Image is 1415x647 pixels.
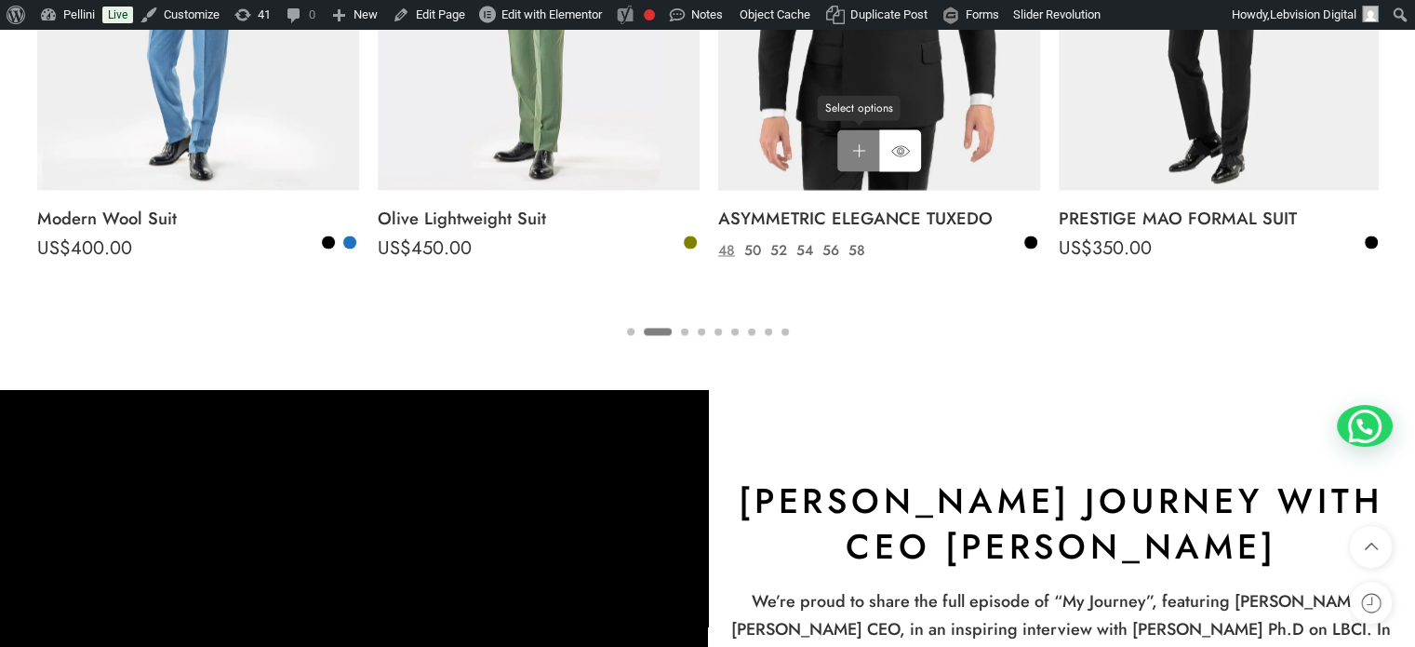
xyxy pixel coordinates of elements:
a: Olive [682,234,699,250]
a: 48 [714,239,740,261]
span: Select options [818,95,901,120]
a: 54 [792,239,818,261]
a: Select options for “ASYMMETRIC ELEGANCE TUXEDO” [837,129,879,171]
a: Black [1363,234,1380,250]
a: QUICK SHOP [879,129,921,171]
a: Olive Lightweight Suit [378,199,700,236]
span: Lebvision Digital [1270,7,1356,21]
a: 58 [844,239,870,261]
bdi: 450.00 [378,234,472,261]
a: 50 [740,239,766,261]
a: Blue [341,234,358,250]
a: Black [1022,234,1039,250]
a: Black [320,234,337,250]
span: US$ [378,234,411,261]
span: US$ [718,234,752,261]
div: Focus keyphrase not set [644,9,655,20]
bdi: 400.00 [37,234,132,261]
a: 56 [818,239,844,261]
a: 52 [766,239,792,261]
h2: [PERSON_NAME] Journey with CEO [PERSON_NAME] [717,478,1407,567]
bdi: 350.00 [1059,234,1152,261]
a: PRESTIGE MAO FORMAL SUIT [1059,199,1381,236]
a: ASYMMETRIC ELEGANCE TUXEDO [718,199,1040,236]
span: Slider Revolution [1013,7,1101,21]
span: Edit with Elementor [501,7,602,21]
span: US$ [37,234,71,261]
a: Modern Wool Suit [37,199,359,236]
span: US$ [1059,234,1092,261]
a: Live [102,7,133,23]
bdi: 400.00 [718,234,813,261]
